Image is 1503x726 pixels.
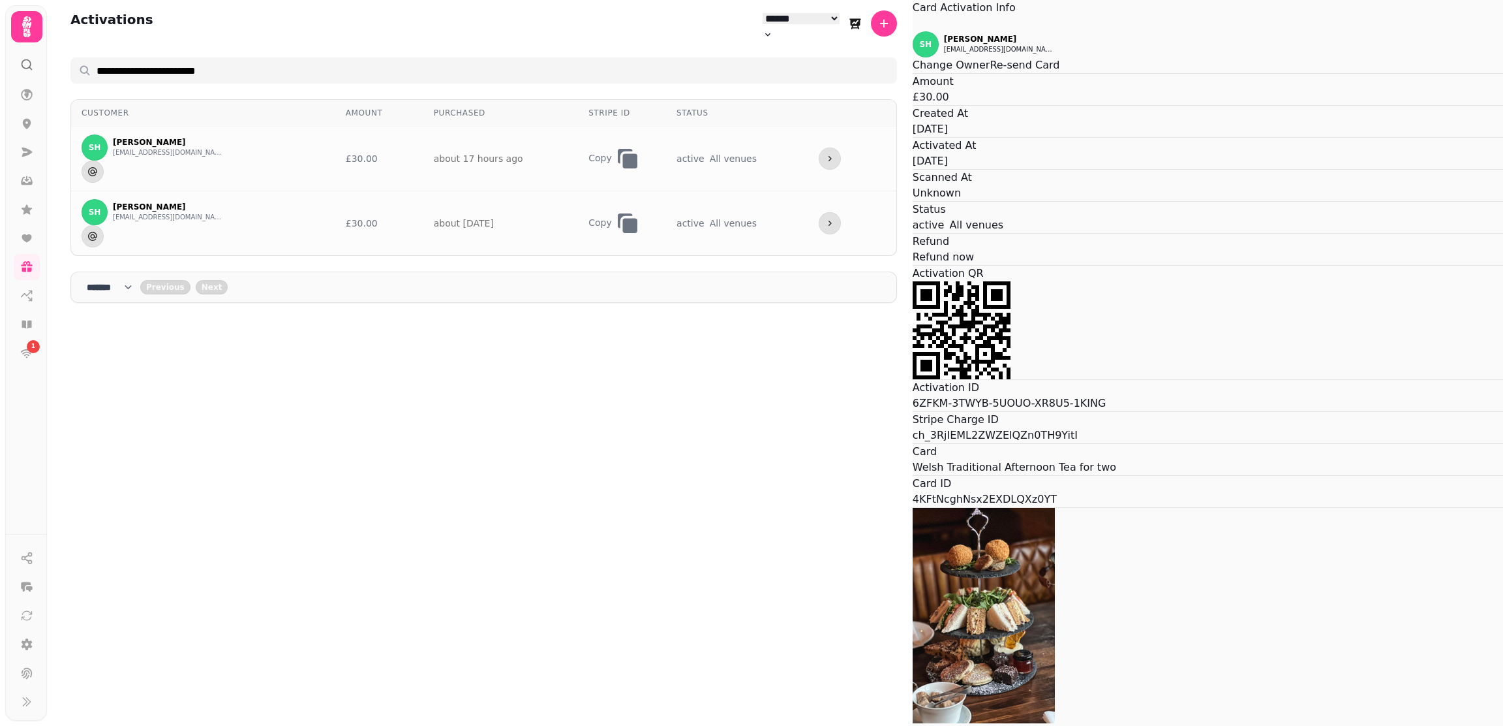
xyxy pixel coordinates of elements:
[913,380,1503,396] p: Activation ID
[113,148,224,158] button: [EMAIL_ADDRESS][DOMAIN_NAME]
[913,153,1503,169] p: [DATE]
[913,202,1503,217] p: Status
[82,108,325,118] div: Customer
[113,202,224,212] p: [PERSON_NAME]
[913,249,974,265] button: Refund now
[676,108,798,118] div: Status
[913,57,990,73] button: Change Owner
[913,492,1503,507] p: 4KFtNcghNsx2EXDLQXz0YT
[434,218,494,229] a: about [DATE]
[202,283,222,291] span: Next
[70,272,897,303] nav: Pagination
[346,108,413,118] div: Amount
[434,153,523,164] a: about 17 hours ago
[70,10,153,42] h2: Activations
[919,40,932,49] span: SH
[913,185,1503,201] p: Unknown
[913,121,1503,137] p: [DATE]
[913,89,1503,105] p: £30.00
[676,218,705,229] span: active
[82,161,104,183] button: Send to
[913,444,1503,460] p: Card
[913,412,1503,428] p: Stripe Charge ID
[113,137,224,148] p: [PERSON_NAME]
[196,280,228,294] button: next
[819,148,841,170] button: more
[819,212,841,234] button: more
[346,217,413,230] div: £30.00
[710,152,757,165] span: All venues
[89,143,101,152] span: SH
[913,428,1503,443] p: ch_3RjIEML2ZWZElQZn0TH9YitI
[89,208,101,217] span: SH
[944,34,1503,44] p: [PERSON_NAME]
[140,280,190,294] button: back
[913,74,1503,89] p: Amount
[346,152,413,165] div: £30.00
[949,217,1003,233] span: All venues
[676,153,705,164] span: active
[913,138,1503,153] p: Activated At
[990,57,1059,73] button: Re-send Card
[82,225,104,247] button: Send to
[588,108,656,118] div: Stripe ID
[434,108,568,118] div: Purchased
[913,396,1503,411] p: 6ZFKM-3TWYB-5UOUO-XR8U5-1KING
[146,283,185,291] span: Previous
[710,217,757,230] span: All venues
[31,342,35,351] span: 1
[944,44,1055,55] button: [EMAIL_ADDRESS][DOMAIN_NAME]
[113,212,224,223] button: [EMAIL_ADDRESS][DOMAIN_NAME]
[913,460,1503,475] p: Welsh Traditional Afternoon Tea for two
[588,146,615,172] button: Copy
[913,217,945,233] span: active
[588,210,615,236] button: Copy
[913,170,1503,185] p: Scanned At
[913,234,1503,249] p: Refund
[913,106,1503,121] p: Created At
[913,266,1503,281] p: Activation QR
[913,508,1055,723] img: Welsh Traditional Afternoon Tea for two
[913,476,1503,492] p: Card ID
